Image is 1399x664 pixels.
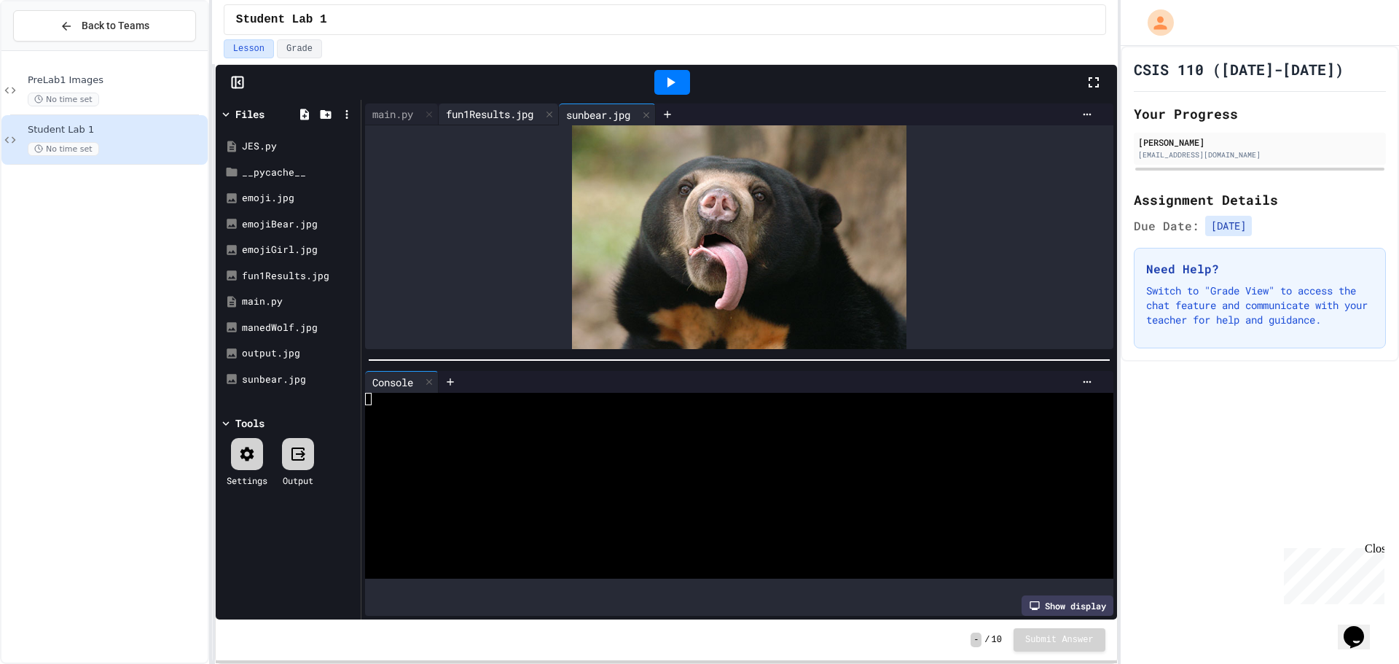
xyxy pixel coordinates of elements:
span: Student Lab 1 [28,124,205,136]
div: Console [365,371,439,393]
span: - [971,633,981,647]
div: JES.py [242,139,356,154]
span: No time set [28,93,99,106]
button: Grade [277,39,322,58]
div: Settings [227,474,267,487]
div: fun1Results.jpg [439,106,541,122]
div: sunbear.jpg [559,103,656,125]
span: No time set [28,142,99,156]
div: sunbear.jpg [559,107,638,122]
div: sunbear.jpg [242,372,356,387]
h2: Your Progress [1134,103,1386,124]
div: [PERSON_NAME] [1138,136,1382,149]
span: 10 [992,634,1002,646]
h3: Need Help? [1146,260,1373,278]
div: Show display [1022,595,1113,616]
p: Switch to "Grade View" to access the chat feature and communicate with your teacher for help and ... [1146,284,1373,327]
div: My Account [1132,6,1177,39]
span: Back to Teams [82,18,149,34]
button: Lesson [224,39,274,58]
span: / [984,634,990,646]
div: Files [235,106,264,122]
div: main.py [365,103,439,125]
span: [DATE] [1205,216,1252,236]
span: Student Lab 1 [236,11,327,28]
div: Chat with us now!Close [6,6,101,93]
div: fun1Results.jpg [242,269,356,284]
iframe: chat widget [1278,542,1384,604]
div: [EMAIL_ADDRESS][DOMAIN_NAME] [1138,149,1382,160]
button: Submit Answer [1014,628,1105,652]
span: PreLab1 Images [28,74,205,87]
div: emojiGirl.jpg [242,243,356,257]
div: Output [283,474,313,487]
div: main.py [365,106,420,122]
div: output.jpg [242,346,356,361]
div: main.py [242,294,356,309]
h1: CSIS 110 ([DATE]-[DATE]) [1134,59,1344,79]
div: fun1Results.jpg [439,103,559,125]
div: emojiBear.jpg [242,217,356,232]
span: Due Date: [1134,217,1199,235]
div: manedWolf.jpg [242,321,356,335]
h2: Assignment Details [1134,190,1386,210]
div: Tools [235,415,264,431]
div: __pycache__ [242,165,356,180]
iframe: chat widget [1338,606,1384,649]
div: Console [365,375,420,390]
button: Back to Teams [13,10,196,42]
img: 9k= [572,125,907,349]
span: Submit Answer [1025,634,1094,646]
div: emoji.jpg [242,191,356,206]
